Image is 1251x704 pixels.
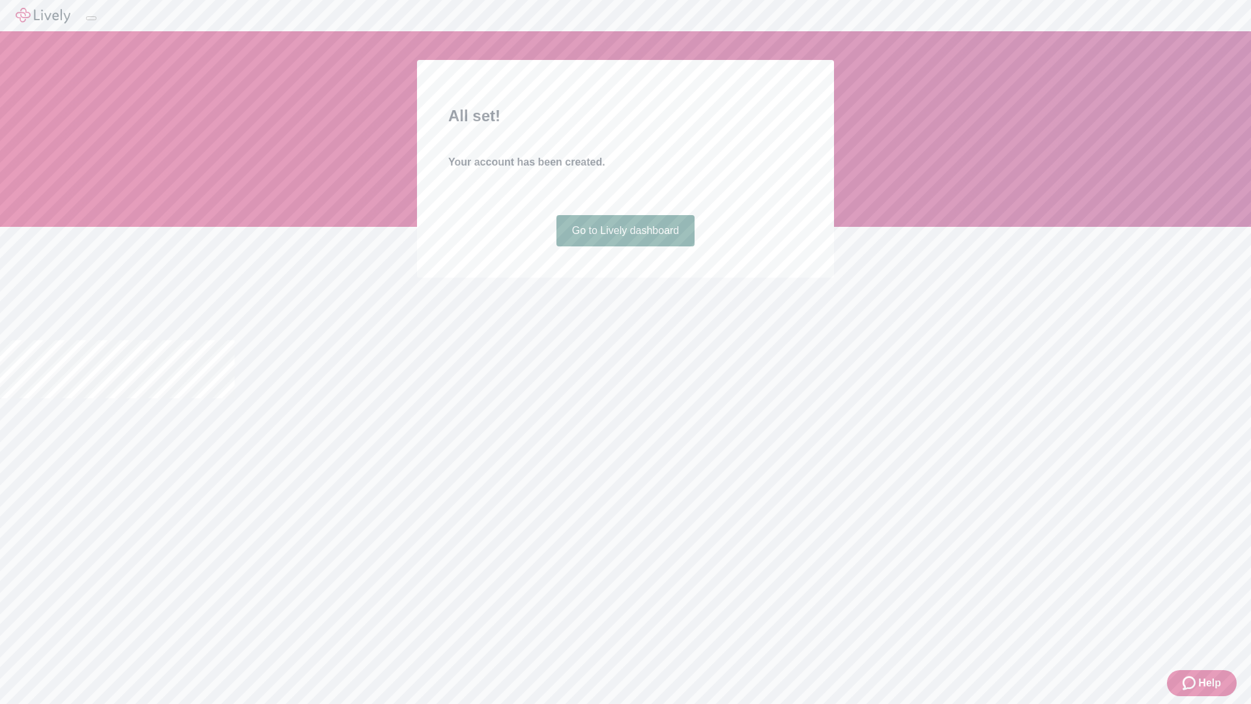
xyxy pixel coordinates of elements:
[1198,675,1221,691] span: Help
[1167,670,1237,696] button: Zendesk support iconHelp
[556,215,695,246] a: Go to Lively dashboard
[448,154,803,170] h4: Your account has been created.
[448,104,803,128] h2: All set!
[16,8,70,23] img: Lively
[1183,675,1198,691] svg: Zendesk support icon
[86,16,96,20] button: Log out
